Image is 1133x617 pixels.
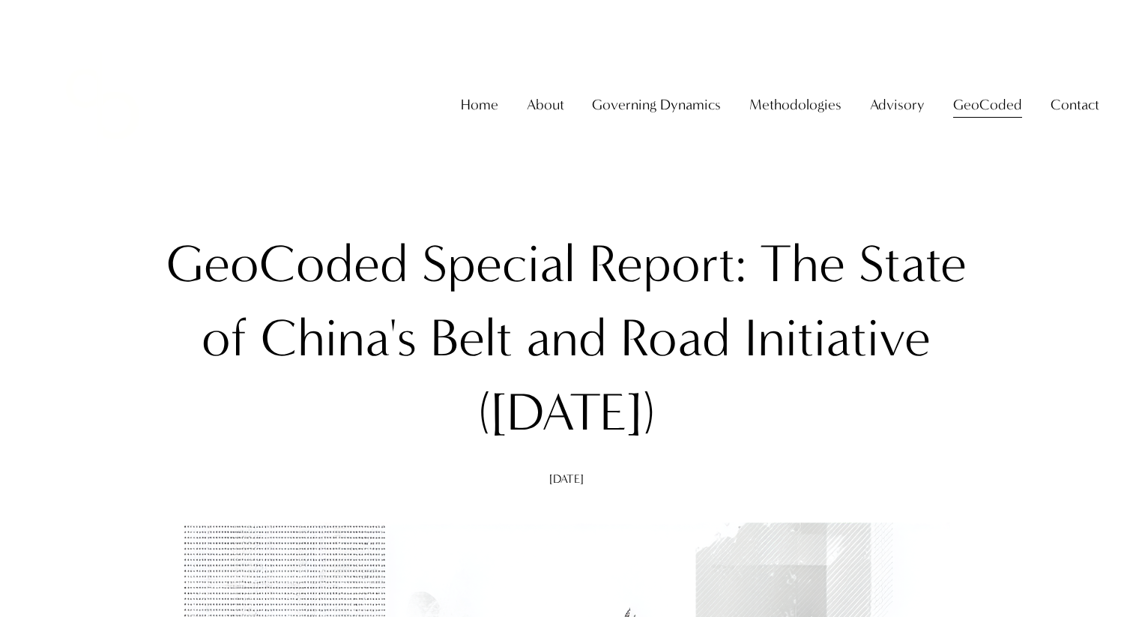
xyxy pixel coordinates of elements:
a: folder dropdown [1051,90,1099,119]
span: [DATE] [549,472,584,486]
a: folder dropdown [527,90,564,119]
span: Methodologies [749,91,842,118]
a: folder dropdown [749,90,842,119]
a: GeoCoded [953,90,1022,119]
a: folder dropdown [870,90,925,119]
span: Governing Dynamics [592,91,721,118]
span: Advisory [870,91,925,118]
span: Contact [1051,91,1099,118]
a: Home [461,90,498,119]
a: folder dropdown [592,90,721,119]
img: Christopher Sanchez &amp; Co. [34,35,172,173]
span: About [527,91,564,118]
h1: GeoCoded Special Report: The State of China's Belt and Road Initiative ([DATE]) [146,227,988,449]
